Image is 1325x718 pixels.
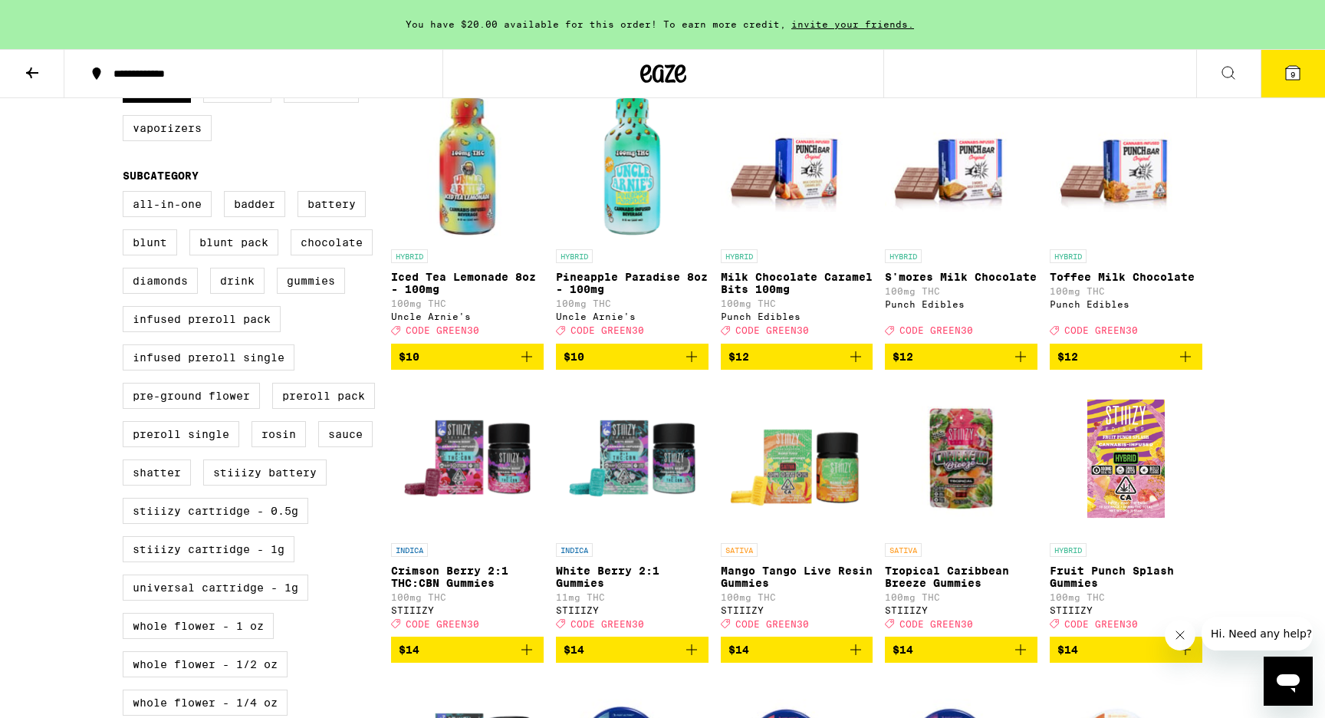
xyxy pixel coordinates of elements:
span: CODE GREEN30 [570,619,644,629]
button: Add to bag [885,637,1037,663]
button: Add to bag [1050,637,1202,663]
span: invite your friends. [786,19,919,29]
p: 100mg THC [1050,286,1202,296]
button: Add to bag [556,637,709,663]
label: Drink [210,268,265,294]
div: Uncle Arnie's [391,311,544,321]
p: 100mg THC [721,592,873,602]
div: STIIIZY [556,605,709,615]
span: CODE GREEN30 [406,326,479,336]
p: 100mg THC [721,298,873,308]
p: Mango Tango Live Resin Gummies [721,565,873,589]
a: Open page for Crimson Berry 2:1 THC:CBN Gummies from STIIIZY [391,382,544,637]
p: Pineapple Paradise 8oz - 100mg [556,271,709,295]
img: STIIIZY - White Berry 2:1 Gummies [556,382,709,535]
span: $12 [728,351,749,363]
span: $10 [564,351,584,363]
img: Punch Edibles - Toffee Milk Chocolate [1050,88,1202,242]
p: SATIVA [721,543,758,557]
label: Shatter [123,459,191,486]
p: Toffee Milk Chocolate [1050,271,1202,283]
label: Universal Cartridge - 1g [123,575,308,601]
div: STIIIZY [885,605,1037,615]
label: Gummies [277,268,345,294]
label: Whole Flower - 1/2 oz [123,651,288,677]
button: 9 [1261,50,1325,97]
span: $14 [893,644,913,656]
span: CODE GREEN30 [735,619,809,629]
span: $10 [399,351,419,363]
p: HYBRID [1050,543,1087,557]
span: CODE GREEN30 [570,326,644,336]
button: Add to bag [391,637,544,663]
span: $12 [893,351,913,363]
a: Open page for Toffee Milk Chocolate from Punch Edibles [1050,88,1202,343]
label: STIIIZY Battery [203,459,327,486]
p: 100mg THC [556,298,709,308]
p: Iced Tea Lemonade 8oz - 100mg [391,271,544,295]
a: Open page for Milk Chocolate Caramel Bits 100mg from Punch Edibles [721,88,873,343]
span: $14 [564,644,584,656]
img: Punch Edibles - S'mores Milk Chocolate [885,88,1037,242]
label: Infused Preroll Single [123,344,294,371]
button: Add to bag [556,344,709,370]
button: Add to bag [721,637,873,663]
p: 100mg THC [1050,592,1202,602]
img: Uncle Arnie's - Iced Tea Lemonade 8oz - 100mg [391,88,544,242]
label: Blunt [123,229,177,255]
p: White Berry 2:1 Gummies [556,565,709,589]
label: STIIIZY Cartridge - 1g [123,536,294,562]
p: SATIVA [885,543,922,557]
button: Add to bag [721,344,873,370]
span: $14 [399,644,419,656]
p: Crimson Berry 2:1 THC:CBN Gummies [391,565,544,589]
span: $14 [1057,644,1078,656]
span: CODE GREEN30 [1064,619,1138,629]
a: Open page for White Berry 2:1 Gummies from STIIIZY [556,382,709,637]
p: 100mg THC [391,298,544,308]
span: CODE GREEN30 [406,619,479,629]
label: Blunt Pack [189,229,278,255]
img: STIIIZY - Fruit Punch Splash Gummies [1077,382,1175,535]
span: $14 [728,644,749,656]
a: Open page for Tropical Caribbean Breeze Gummies from STIIIZY [885,382,1037,637]
div: Punch Edibles [721,311,873,321]
p: Tropical Caribbean Breeze Gummies [885,565,1037,589]
span: CODE GREEN30 [899,326,973,336]
span: CODE GREEN30 [735,326,809,336]
a: Open page for Fruit Punch Splash Gummies from STIIIZY [1050,382,1202,637]
label: Preroll Single [123,421,239,447]
iframe: Message from company [1202,617,1313,650]
span: 9 [1290,70,1295,79]
a: Open page for S'mores Milk Chocolate from Punch Edibles [885,88,1037,343]
p: 11mg THC [556,592,709,602]
label: Infused Preroll Pack [123,306,281,332]
p: Milk Chocolate Caramel Bits 100mg [721,271,873,295]
p: HYBRID [721,249,758,263]
p: 100mg THC [391,592,544,602]
img: STIIIZY - Mango Tango Live Resin Gummies [721,382,873,535]
label: Pre-ground Flower [123,383,260,409]
span: CODE GREEN30 [1064,326,1138,336]
label: Battery [298,191,366,217]
div: STIIIZY [391,605,544,615]
a: Open page for Mango Tango Live Resin Gummies from STIIIZY [721,382,873,637]
label: All-In-One [123,191,212,217]
div: Punch Edibles [885,299,1037,309]
div: STIIIZY [721,605,873,615]
p: 100mg THC [885,592,1037,602]
button: Add to bag [391,344,544,370]
legend: Subcategory [123,170,199,182]
label: Diamonds [123,268,198,294]
p: Fruit Punch Splash Gummies [1050,565,1202,589]
label: STIIIZY Cartridge - 0.5g [123,498,308,524]
label: Sauce [318,421,373,447]
span: You have $20.00 available for this order! To earn more credit, [406,19,786,29]
div: Uncle Arnie's [556,311,709,321]
p: HYBRID [391,249,428,263]
img: Punch Edibles - Milk Chocolate Caramel Bits 100mg [721,88,873,242]
span: $12 [1057,351,1078,363]
span: CODE GREEN30 [899,619,973,629]
a: Open page for Pineapple Paradise 8oz - 100mg from Uncle Arnie's [556,88,709,343]
button: Add to bag [1050,344,1202,370]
